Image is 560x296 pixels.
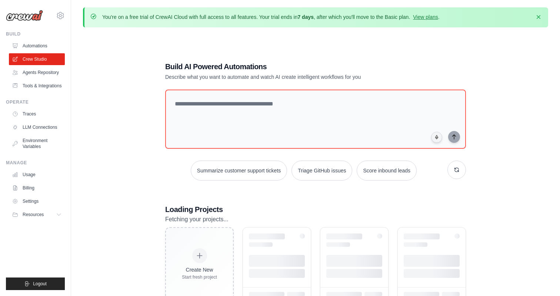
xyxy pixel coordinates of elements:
[9,53,65,65] a: Crew Studio
[9,67,65,78] a: Agents Repository
[165,204,466,215] h3: Loading Projects
[413,14,438,20] a: View plans
[431,132,442,143] button: Click to speak your automation idea
[165,73,414,81] p: Describe what you want to automate and watch AI create intelligent workflows for you
[6,160,65,166] div: Manage
[165,215,466,224] p: Fetching your projects...
[9,209,65,221] button: Resources
[9,121,65,133] a: LLM Connections
[447,161,466,179] button: Get new suggestions
[9,182,65,194] a: Billing
[9,169,65,181] a: Usage
[9,40,65,52] a: Automations
[191,161,287,181] button: Summarize customer support tickets
[6,277,65,290] button: Logout
[9,195,65,207] a: Settings
[6,10,43,21] img: Logo
[6,31,65,37] div: Build
[357,161,417,181] button: Score inbound leads
[102,13,440,21] p: You're on a free trial of CrewAI Cloud with full access to all features. Your trial ends in , aft...
[165,61,414,72] h1: Build AI Powered Automations
[9,135,65,152] a: Environment Variables
[9,80,65,92] a: Tools & Integrations
[182,266,217,273] div: Create New
[182,274,217,280] div: Start fresh project
[23,212,44,218] span: Resources
[6,99,65,105] div: Operate
[297,14,314,20] strong: 7 days
[291,161,352,181] button: Triage GitHub issues
[33,281,47,287] span: Logout
[9,108,65,120] a: Traces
